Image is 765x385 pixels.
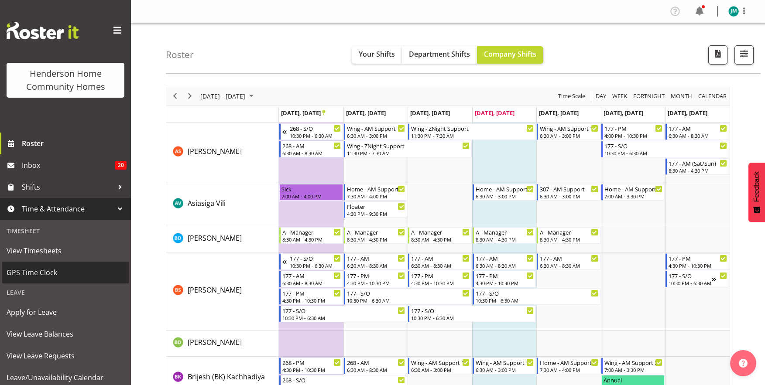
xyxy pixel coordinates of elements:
button: Feedback - Show survey [748,163,765,222]
a: View Leave Balances [2,323,129,345]
h4: Roster [166,50,194,60]
div: Timesheet [2,222,129,240]
button: Filter Shifts [734,45,754,65]
span: View Timesheets [7,244,124,257]
div: Leave [2,283,129,301]
span: Time & Attendance [22,202,113,215]
span: Leave/Unavailability Calendar [7,371,124,384]
img: johanna-molina8557.jpg [728,6,739,17]
button: Department Shifts [402,46,477,64]
span: Inbox [22,159,115,172]
a: GPS Time Clock [2,262,129,283]
a: View Timesheets [2,240,129,262]
button: Download a PDF of the roster according to the set date range. [708,45,727,65]
img: Rosterit website logo [7,22,79,39]
span: Roster [22,137,127,150]
span: Feedback [753,171,761,202]
div: Henderson Home Community Homes [15,67,116,93]
img: help-xxl-2.png [739,359,748,368]
span: Shifts [22,181,113,194]
span: GPS Time Clock [7,266,124,279]
span: Department Shifts [409,49,470,59]
span: View Leave Requests [7,349,124,362]
a: Apply for Leave [2,301,129,323]
span: Company Shifts [484,49,536,59]
button: Company Shifts [477,46,543,64]
button: Your Shifts [352,46,402,64]
span: Your Shifts [359,49,395,59]
span: Apply for Leave [7,306,124,319]
span: 20 [115,161,127,170]
span: View Leave Balances [7,327,124,341]
a: View Leave Requests [2,345,129,367]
